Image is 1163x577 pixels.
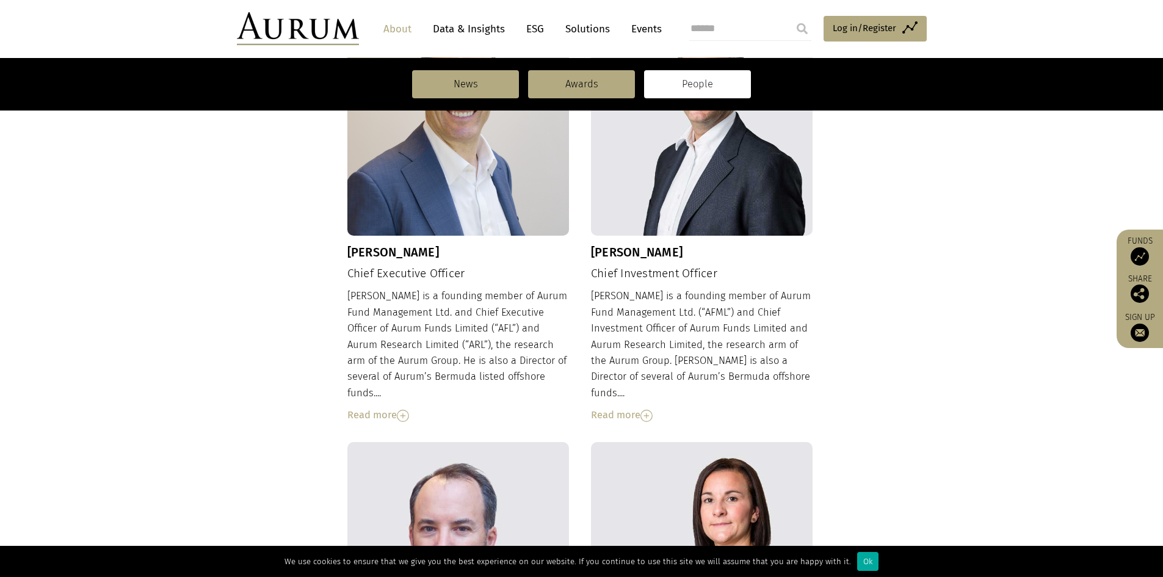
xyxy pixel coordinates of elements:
[347,407,570,423] div: Read more
[824,16,927,42] a: Log in/Register
[237,12,359,45] img: Aurum
[1123,312,1157,342] a: Sign up
[833,21,896,35] span: Log in/Register
[1131,285,1149,303] img: Share this post
[347,267,570,281] h4: Chief Executive Officer
[427,18,511,40] a: Data & Insights
[591,407,813,423] div: Read more
[591,245,813,259] h3: [PERSON_NAME]
[591,267,813,281] h4: Chief Investment Officer
[790,16,814,41] input: Submit
[644,70,751,98] a: People
[528,70,635,98] a: Awards
[377,18,418,40] a: About
[625,18,662,40] a: Events
[1123,275,1157,303] div: Share
[1123,236,1157,266] a: Funds
[1131,324,1149,342] img: Sign up to our newsletter
[559,18,616,40] a: Solutions
[1131,247,1149,266] img: Access Funds
[347,288,570,423] div: [PERSON_NAME] is a founding member of Aurum Fund Management Ltd. and Chief Executive Officer of A...
[591,288,813,423] div: [PERSON_NAME] is a founding member of Aurum Fund Management Ltd. (“AFML”) and Chief Investment Of...
[520,18,550,40] a: ESG
[347,245,570,259] h3: [PERSON_NAME]
[640,410,653,422] img: Read More
[412,70,519,98] a: News
[397,410,409,422] img: Read More
[857,552,879,571] div: Ok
